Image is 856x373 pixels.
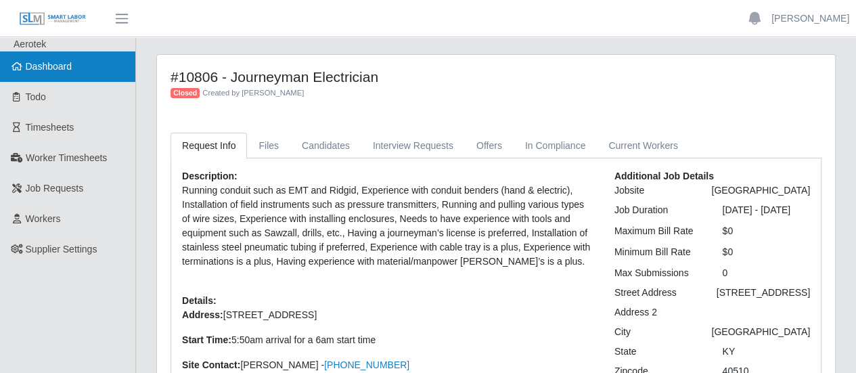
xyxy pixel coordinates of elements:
span: Created by [PERSON_NAME] [202,89,304,97]
div: $0 [712,224,820,238]
strong: Site Contact: [182,359,240,370]
span: Timesheets [26,122,74,133]
span: Supplier Settings [26,244,97,255]
div: [GEOGRAPHIC_DATA] [701,183,820,198]
b: Additional Job Details [614,171,714,181]
a: In Compliance [514,133,598,159]
span: Job Requests [26,183,84,194]
b: Description: [182,171,238,181]
div: Maximum Bill Rate [604,224,713,238]
span: Todo [26,91,46,102]
div: [DATE] - [DATE] [712,203,820,217]
div: $0 [712,245,820,259]
div: Street Address [604,286,706,300]
p: Running conduit such as EMT and Ridgid, Experience with conduit benders (hand & electric), Instal... [182,183,594,269]
div: [STREET_ADDRESS] [706,286,820,300]
span: Closed [171,88,200,99]
a: Candidates [290,133,361,159]
a: Interview Requests [361,133,465,159]
strong: Address: [182,309,223,320]
div: State [604,345,713,359]
strong: Start Time: [182,334,231,345]
div: KY [712,345,820,359]
span: Aerotek [14,39,46,49]
div: City [604,325,702,339]
div: 0 [712,266,820,280]
span: [STREET_ADDRESS] [223,309,317,320]
a: Offers [465,133,514,159]
span: Dashboard [26,61,72,72]
img: SLM Logo [19,12,87,26]
a: Current Workers [597,133,689,159]
b: Details: [182,295,217,306]
h4: #10806 - Journeyman Electrician [171,68,654,85]
div: [GEOGRAPHIC_DATA] [701,325,820,339]
p: [PERSON_NAME] - [182,358,594,372]
a: [PERSON_NAME] [771,12,849,26]
div: Address 2 [604,305,713,320]
a: Files [247,133,290,159]
span: Worker Timesheets [26,152,107,163]
a: Request Info [171,133,247,159]
div: Jobsite [604,183,702,198]
div: Minimum Bill Rate [604,245,713,259]
div: Max Submissions [604,266,713,280]
p: 5:50am arrival for a 6am start time [182,333,594,347]
div: Job Duration [604,203,713,217]
span: Workers [26,213,61,224]
a: [PHONE_NUMBER] [324,359,409,370]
